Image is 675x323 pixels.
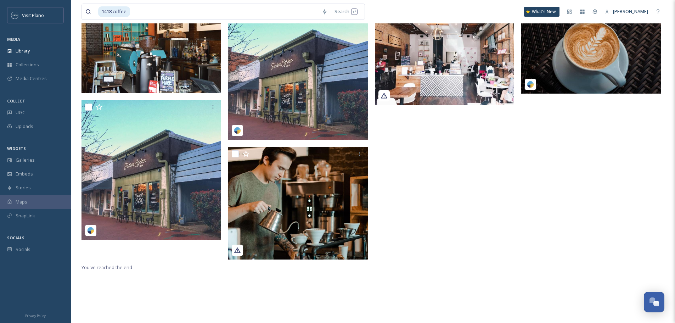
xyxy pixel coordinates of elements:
a: What's New [524,7,559,17]
span: Embeds [16,171,33,177]
a: [PERSON_NAME] [601,5,652,18]
span: WIDGETS [7,146,26,151]
span: Stories [16,184,31,191]
span: 1418 coffee [98,6,130,17]
img: snapsea-logo.png [527,81,534,88]
img: planomagazine_04212025_17844401104937673.jpg [228,147,368,259]
span: UGC [16,109,25,116]
img: snapsea-logo.png [234,127,241,134]
span: Media Centres [16,75,47,82]
span: Collections [16,61,39,68]
span: Privacy Policy [25,313,46,318]
span: SOCIALS [7,235,24,240]
a: Privacy Policy [25,311,46,319]
img: images.jpeg [11,12,18,19]
span: Library [16,48,30,54]
span: You've reached the end [81,264,132,271]
button: Open Chat [644,292,664,312]
span: Uploads [16,123,33,130]
span: MEDIA [7,37,20,42]
div: Search [331,5,361,18]
span: [PERSON_NAME] [613,8,648,15]
span: Galleries [16,157,35,163]
span: Socials [16,246,30,253]
img: snapsea-logo.png [87,227,94,234]
span: SnapLink [16,212,35,219]
span: Visit Plano [22,12,44,18]
span: Maps [16,199,27,205]
img: thejamesorear_04212025_17871929896533946.jpg [81,100,221,240]
span: COLLECT [7,98,25,104]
